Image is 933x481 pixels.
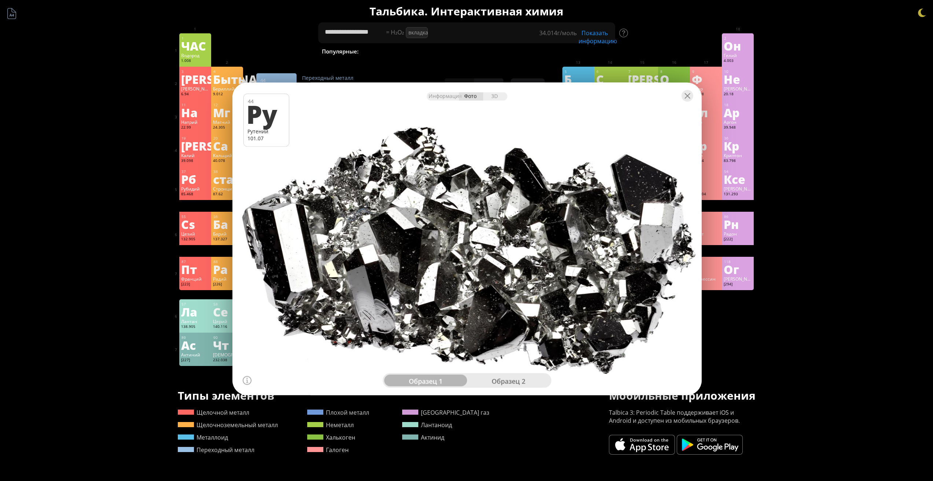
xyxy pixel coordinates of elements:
font: Talbica 3: Periodic Table поддерживает iOS и Android и доступен из мобильных браузеров. [609,408,740,425]
font: [GEOGRAPHIC_DATA] газ [421,408,489,417]
font: Ру [260,77,285,107]
font: 9.012 [213,92,223,96]
font: 39.948 [724,125,736,130]
font: 140.116 [213,324,227,329]
font: [PERSON_NAME] [181,71,279,88]
font: 83.798 [724,158,736,163]
a: Металлоид [178,433,228,441]
font: Не [724,71,740,88]
font: [227] [181,358,190,362]
font: Плохой металл [326,408,369,417]
font: Халькоген [326,433,355,441]
font: Церий [213,318,227,324]
font: 101.07 [247,134,264,141]
font: Ра [213,261,228,278]
font: С [596,71,604,88]
font: 87.62 [213,192,223,196]
font: 55 [181,214,186,219]
font: 86 [724,214,728,219]
font: 34.014 [539,29,557,37]
font: Показать информацию [578,29,617,45]
font: 12 [213,103,218,107]
font: 8 [660,69,662,74]
font: [226] [213,282,222,286]
font: Лантан [181,318,197,324]
font: [DEMOGRAPHIC_DATA] [213,352,261,358]
font: [294] [724,282,732,286]
font: Франций [181,276,202,282]
font: [223] [181,282,190,286]
font: Ар [724,104,740,121]
font: Лантаноид [421,421,452,429]
font: Металлоид [196,433,228,441]
font: Мг [213,104,230,121]
font: Актинид [421,433,444,441]
font: Радон [724,231,737,237]
font: Стронций [213,186,235,192]
font: Рубидий [181,186,200,192]
font: Натрий [181,119,198,125]
font: 56 [213,214,218,219]
font: Ла [181,303,197,320]
font: 24.305 [213,125,225,130]
a: Неметалл [307,421,354,429]
font: 39.098 [181,158,193,163]
font: Мобильные приложения [609,388,756,403]
font: 9 [692,69,694,74]
font: 38 [213,169,218,174]
font: [PERSON_NAME] [724,86,758,92]
font: 58 [213,302,218,307]
font: Барий [213,231,227,237]
font: 36 [724,136,728,141]
font: [222] [724,237,732,241]
font: Кальций [213,152,232,158]
font: 89 [181,335,186,340]
font: 54 [724,169,728,174]
font: 18 [724,103,728,107]
font: 22.99 [181,125,191,130]
font: Ба [213,216,228,233]
font: Актиний [181,352,200,358]
font: Тальбика. Интерактивная химия [370,4,563,19]
font: образец 1 [409,377,442,385]
font: 44 [260,77,265,84]
font: Водород [181,52,199,58]
font: Калий [181,152,195,158]
font: Cs [181,216,195,233]
font: Быть [213,71,245,88]
a: Переходный металл [178,446,254,454]
font: 20.18 [724,92,734,96]
font: Неметалл [326,421,354,429]
font: [PERSON_NAME] [628,71,726,88]
font: Пт [181,261,197,278]
font: Ксе [724,171,745,188]
font: 20 [213,136,218,141]
font: Цезий [181,231,195,237]
font: Чт [213,337,229,354]
a: Халькоген [307,433,355,441]
font: 87 [181,259,186,264]
font: 19 [181,136,186,141]
a: [GEOGRAPHIC_DATA] газ [402,408,489,417]
font: 4 [213,69,216,74]
font: 137.327 [213,237,227,241]
font: 90 [213,335,218,340]
font: 1 [181,36,184,41]
font: 132.905 [181,237,195,241]
font: 1.008 [181,58,191,63]
font: 3D [491,92,498,99]
font: [PERSON_NAME] [724,276,758,282]
font: Щелочноземельный металл [196,421,278,429]
font: Переходный металл [196,446,254,454]
font: Типы элементов [178,388,274,403]
font: [PERSON_NAME] [181,86,216,92]
font: 118 [724,259,731,264]
font: Галоген [326,446,349,454]
font: О [660,71,669,88]
font: Се [213,303,228,320]
font: Б [564,71,572,88]
font: Переходный металл [302,74,353,81]
font: 232.038 [213,358,227,362]
font: Теннессин [692,276,716,282]
font: Он [724,37,741,54]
